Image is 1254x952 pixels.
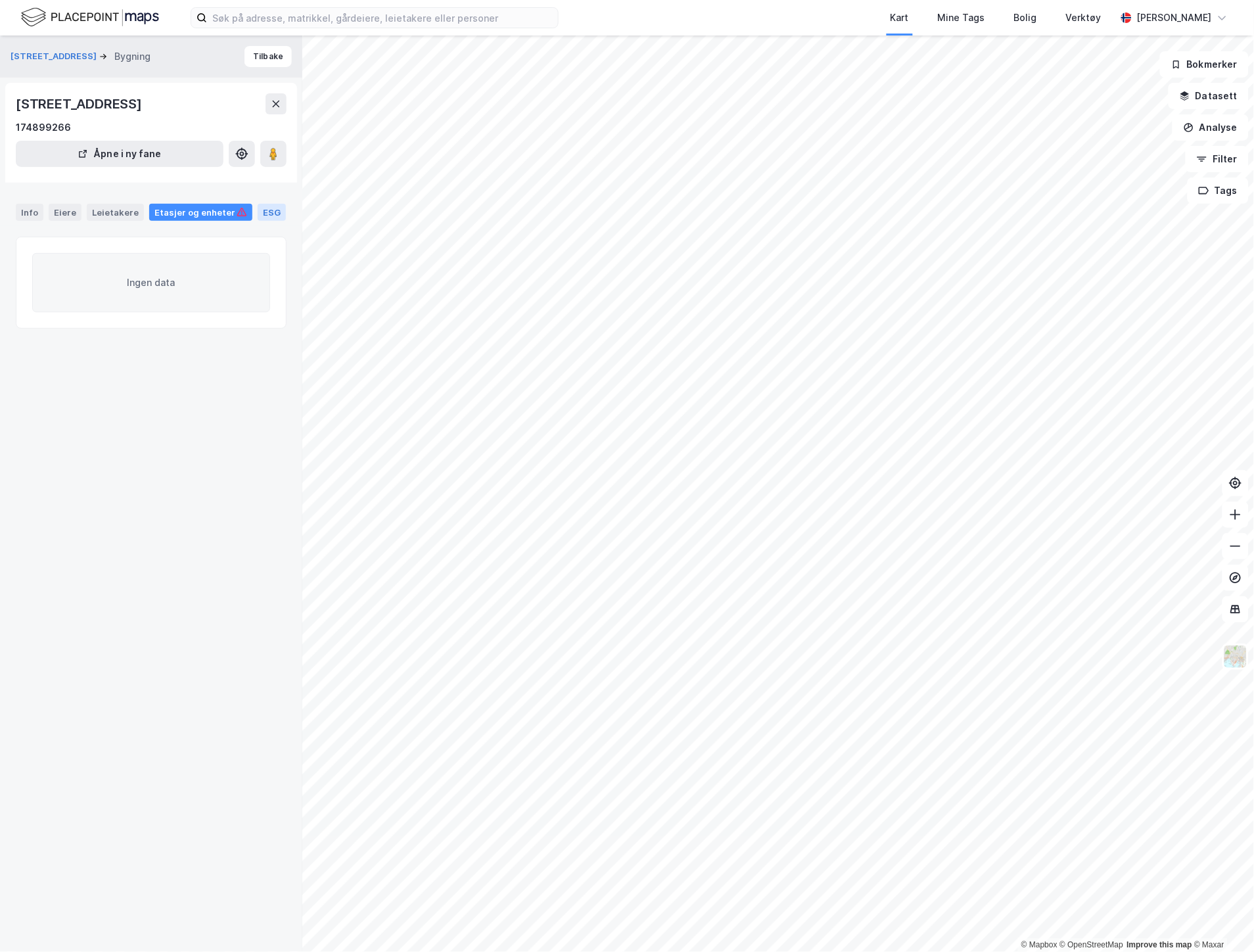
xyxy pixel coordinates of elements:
[1223,644,1248,669] img: Z
[87,204,144,221] div: Leietakere
[1188,889,1254,952] div: Kontrollprogram for chat
[1127,941,1192,950] a: Improve this map
[49,204,81,221] div: Eiere
[891,10,909,26] div: Kart
[1021,941,1057,950] a: Mapbox
[16,204,43,221] div: Info
[244,46,292,67] button: Tilbake
[1066,10,1102,26] div: Verktøy
[16,141,223,167] button: Åpne i ny fane
[11,50,99,63] button: [STREET_ADDRESS]
[1060,941,1124,950] a: OpenStreetMap
[16,93,145,114] div: [STREET_ADDRESS]
[207,8,558,28] input: Søk på adresse, matrikkel, gårdeiere, leietakere eller personer
[21,6,159,29] img: logo.f888ab2527a4732fd821a326f86c7f29.svg
[1169,83,1249,109] button: Datasett
[1186,146,1249,172] button: Filter
[938,10,985,26] div: Mine Tags
[258,204,286,221] div: ESG
[1188,889,1254,952] iframe: Chat Widget
[1188,178,1249,204] button: Tags
[114,49,151,64] div: Bygning
[1173,114,1249,141] button: Analyse
[16,120,71,135] div: 174899266
[154,206,247,218] div: Etasjer og enheter
[1160,51,1249,78] button: Bokmerker
[32,253,270,312] div: Ingen data
[1014,10,1037,26] div: Bolig
[1137,10,1212,26] div: [PERSON_NAME]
